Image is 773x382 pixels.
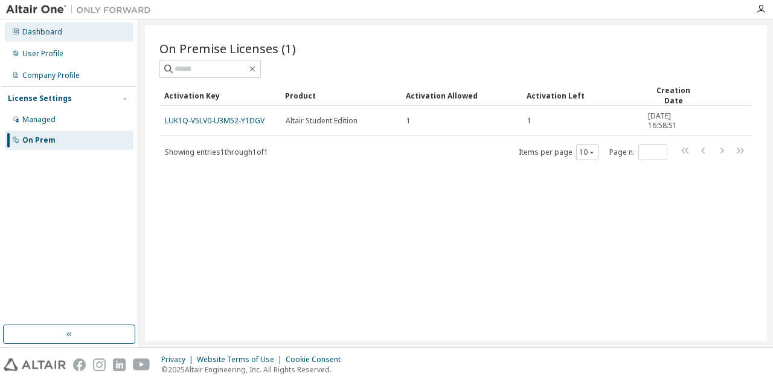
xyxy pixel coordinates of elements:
div: Product [285,86,396,105]
div: Privacy [161,355,197,364]
div: On Prem [22,135,56,145]
span: Showing entries 1 through 1 of 1 [165,147,268,157]
span: 1 [406,116,411,126]
button: 10 [579,147,595,157]
img: Altair One [6,4,157,16]
a: LUK1Q-V5LV0-U3M52-Y1DGV [165,115,265,126]
div: Company Profile [22,71,80,80]
img: instagram.svg [93,358,106,371]
img: facebook.svg [73,358,86,371]
span: Altair Student Edition [286,116,358,126]
span: [DATE] 16:58:51 [648,111,699,131]
div: User Profile [22,49,63,59]
img: linkedin.svg [113,358,126,371]
img: altair_logo.svg [4,358,66,371]
span: On Premise Licenses (1) [159,40,296,57]
div: Activation Left [527,86,638,105]
span: Page n. [609,144,667,160]
span: Items per page [519,144,598,160]
div: License Settings [8,94,72,103]
span: 1 [527,116,531,126]
p: © 2025 Altair Engineering, Inc. All Rights Reserved. [161,364,348,375]
div: Managed [22,115,56,125]
div: Cookie Consent [286,355,348,364]
img: youtube.svg [133,358,150,371]
div: Activation Allowed [406,86,517,105]
div: Activation Key [164,86,275,105]
div: Creation Date [647,85,699,106]
div: Website Terms of Use [197,355,286,364]
div: Dashboard [22,27,62,37]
